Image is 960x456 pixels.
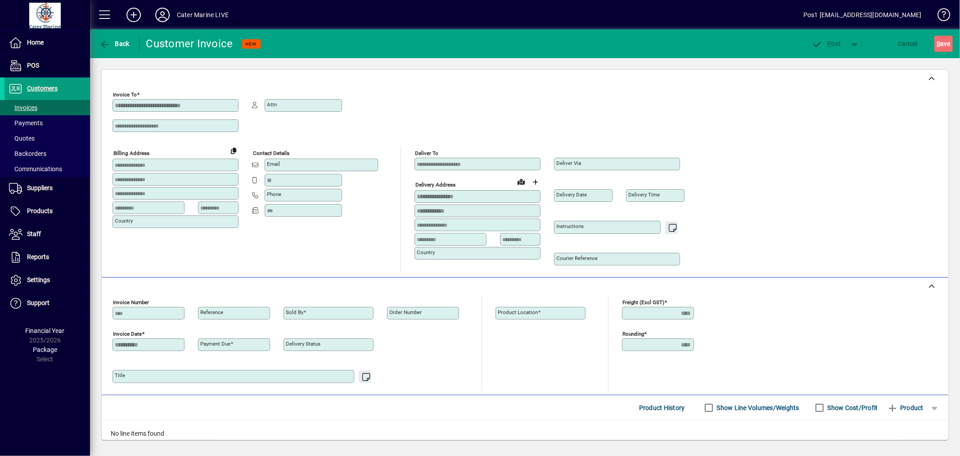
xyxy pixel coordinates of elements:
[528,175,543,189] button: Choose address
[27,85,58,92] span: Customers
[628,192,660,198] mat-label: Delivery time
[200,341,230,347] mat-label: Payment due
[286,341,320,347] mat-label: Delivery status
[937,40,940,47] span: S
[934,36,953,52] button: Save
[5,131,90,146] a: Quotes
[415,150,438,156] mat-label: Deliver To
[5,246,90,269] a: Reports
[887,401,924,415] span: Product
[556,160,581,166] mat-label: Deliver via
[115,372,125,378] mat-label: Title
[807,36,846,52] button: Post
[5,115,90,131] a: Payments
[931,2,949,31] a: Knowledge Base
[148,7,177,23] button: Profile
[267,101,277,108] mat-label: Attn
[27,207,53,214] span: Products
[5,146,90,161] a: Backorders
[226,143,241,158] button: Copy to Delivery address
[803,8,922,22] div: Pos1 [EMAIL_ADDRESS][DOMAIN_NAME]
[267,161,280,167] mat-label: Email
[828,40,832,47] span: P
[27,230,41,237] span: Staff
[937,36,951,51] span: ave
[826,403,878,412] label: Show Cost/Profit
[9,135,35,142] span: Quotes
[286,309,303,315] mat-label: Sold by
[5,200,90,223] a: Products
[27,253,49,260] span: Reports
[119,7,148,23] button: Add
[556,223,584,229] mat-label: Instructions
[635,400,689,416] button: Product History
[5,161,90,177] a: Communications
[5,223,90,246] a: Staff
[556,255,598,261] mat-label: Courier Reference
[556,192,587,198] mat-label: Delivery date
[200,309,223,315] mat-label: Reference
[26,327,65,334] span: Financial Year
[113,299,149,306] mat-label: Invoice number
[389,309,422,315] mat-label: Order number
[9,150,46,157] span: Backorders
[715,403,799,412] label: Show Line Volumes/Weights
[27,276,50,283] span: Settings
[5,100,90,115] a: Invoices
[90,36,140,52] app-page-header-button: Back
[267,191,281,197] mat-label: Phone
[5,269,90,292] a: Settings
[5,55,90,77] a: POS
[115,218,133,224] mat-label: Country
[27,299,50,306] span: Support
[99,40,130,47] span: Back
[498,309,538,315] mat-label: Product location
[9,119,43,127] span: Payments
[5,32,90,54] a: Home
[9,165,62,173] span: Communications
[113,91,137,98] mat-label: Invoice To
[33,346,57,353] span: Package
[639,401,685,415] span: Product History
[622,299,664,306] mat-label: Freight (excl GST)
[97,36,132,52] button: Back
[177,8,229,22] div: Cater Marine LIVE
[5,292,90,315] a: Support
[113,331,142,337] mat-label: Invoice date
[5,177,90,200] a: Suppliers
[246,41,257,47] span: NEW
[622,331,644,337] mat-label: Rounding
[146,36,233,51] div: Customer Invoice
[812,40,841,47] span: ost
[27,39,44,46] span: Home
[9,104,37,111] span: Invoices
[417,249,435,255] mat-label: Country
[27,62,39,69] span: POS
[514,174,528,189] a: View on map
[27,184,53,192] span: Suppliers
[883,400,928,416] button: Product
[102,420,948,447] div: No line items found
